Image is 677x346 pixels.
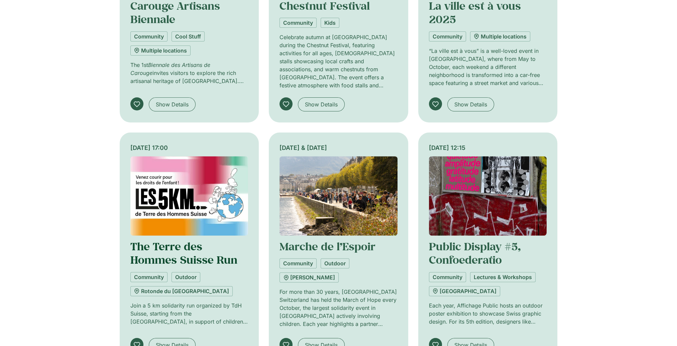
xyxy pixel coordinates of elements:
p: The 1st invites visitors to explore the rich artisanal heritage of [GEOGRAPHIC_DATA]. Local artis... [130,61,248,85]
img: Coolturalia - Les 5km de Terre des Hommes Suisse [130,156,248,236]
a: Community [279,258,317,268]
img: Coolturalia - Affichage Public #5, Confoederatio [429,156,547,236]
div: [DATE] & [DATE] [279,143,398,152]
a: Community [429,31,466,41]
a: Community [130,31,167,41]
a: Public Display #5, Confoederatio [429,239,521,267]
a: The Terre des Hommes Suisse Run [130,239,237,267]
div: [DATE] 12:15 [429,143,547,152]
a: Show Details [298,97,345,111]
div: [DATE] 17:00 [130,143,248,152]
a: Outdoor [172,272,200,282]
a: Show Details [149,97,196,111]
p: For more than 30 years, [GEOGRAPHIC_DATA] Switzerland has held the March of Hope every October, t... [279,288,398,328]
span: Show Details [305,100,338,108]
a: Kids [321,18,339,28]
em: Biennale des Artisans de Carouge [130,62,210,76]
p: Join a 5 km solidarity run organized by TdH Suisse, starting from the [GEOGRAPHIC_DATA], in suppo... [130,301,248,326]
a: Rotonde du [GEOGRAPHIC_DATA] [130,286,233,296]
a: [PERSON_NAME] [279,272,339,282]
p: Celebrate autumn at [GEOGRAPHIC_DATA] during the Chestnut Festival, featuring activities for all ... [279,33,398,89]
p: Each year, Affichage Public hosts an outdoor poster exhibition to showcase Swiss graphic design. ... [429,301,547,326]
p: “La ville est à vous” is a well-loved event in [GEOGRAPHIC_DATA], where from May to October, each... [429,47,547,87]
a: Show Details [447,97,494,111]
a: Marche de l’Espoir [279,239,375,253]
span: Show Details [156,100,189,108]
a: Cool Stuff [172,31,205,41]
a: Community [429,272,466,282]
a: Community [130,272,167,282]
a: Outdoor [321,258,349,268]
a: Lectures & Workshops [470,272,536,282]
span: Show Details [454,100,487,108]
a: [GEOGRAPHIC_DATA] [429,286,500,296]
a: Community [279,18,317,28]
